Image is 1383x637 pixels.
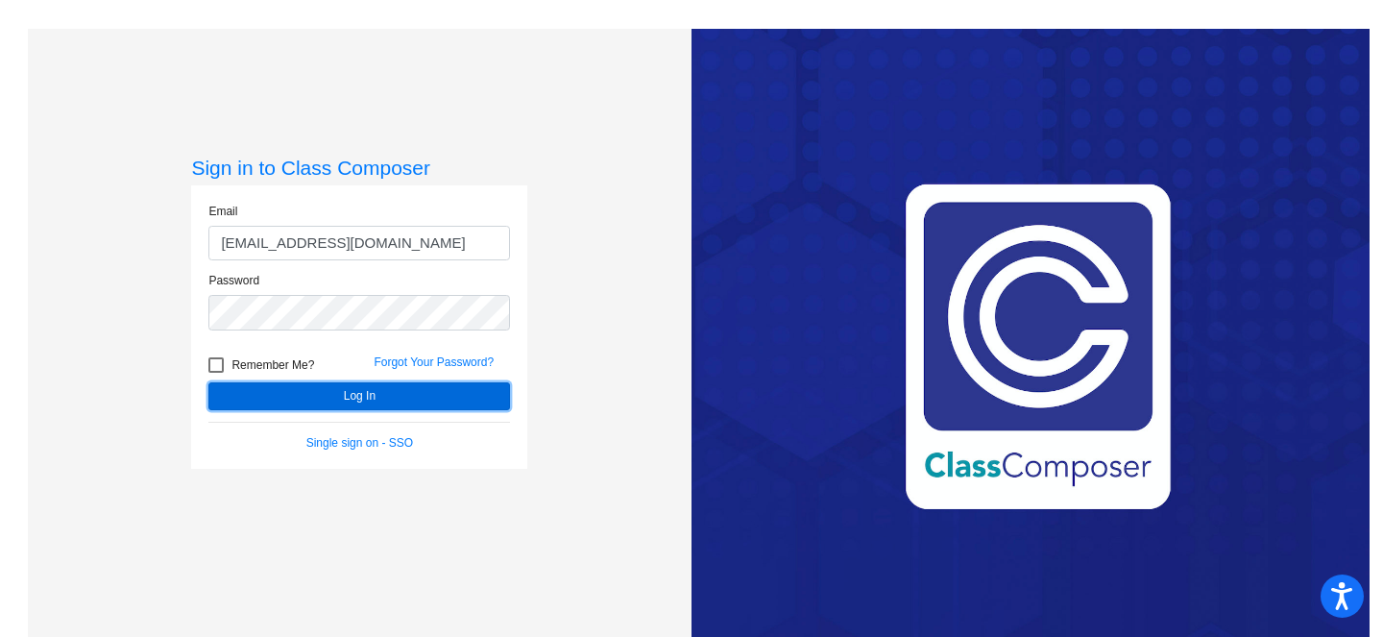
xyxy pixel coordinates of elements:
label: Email [208,203,237,220]
a: Forgot Your Password? [374,355,494,369]
label: Password [208,272,259,289]
span: Remember Me? [231,354,314,377]
button: Log In [208,382,510,410]
h3: Sign in to Class Composer [191,156,527,180]
a: Single sign on - SSO [306,436,413,450]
